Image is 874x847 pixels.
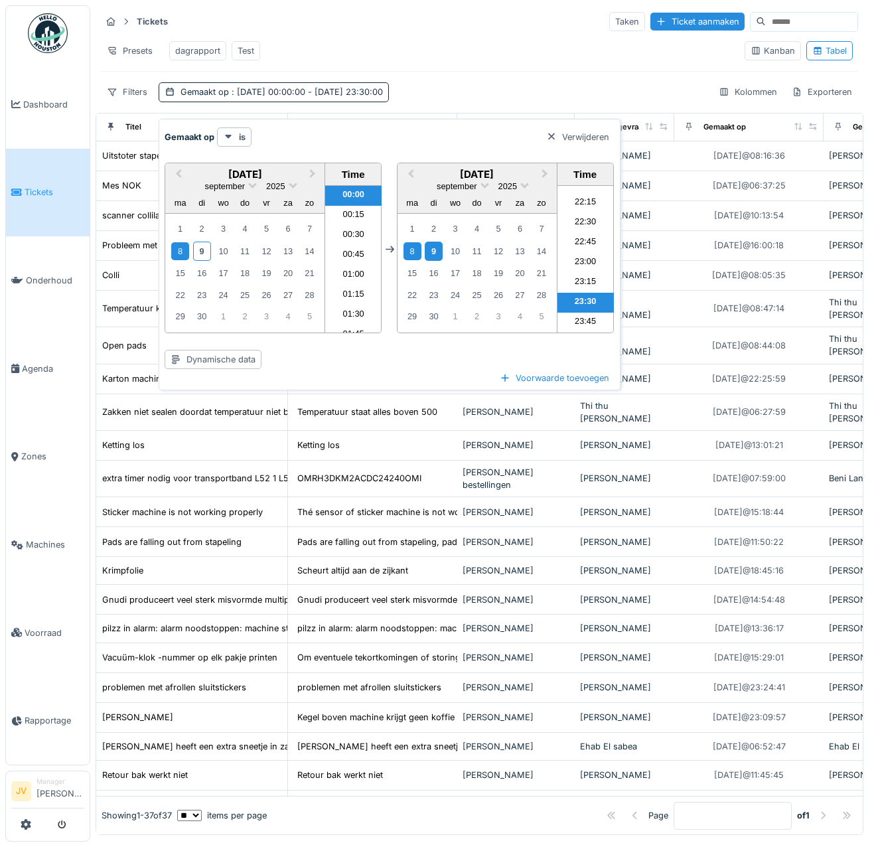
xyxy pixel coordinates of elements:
div: Ketting los [102,439,145,451]
div: [DATE] @ 08:05:35 [712,269,786,281]
li: 22:45 [557,233,614,253]
div: [PERSON_NAME] [580,593,669,606]
div: [PERSON_NAME] [580,269,669,281]
div: donderdag [236,194,254,212]
div: [DATE] @ 08:47:14 [713,302,784,315]
li: 00:45 [325,246,382,266]
div: Gnudi produceert veel sterk misvormde multipakk... [297,593,506,606]
li: 00:30 [325,226,382,246]
li: 23:00 [557,253,614,273]
strong: Gemaakt op [165,131,214,143]
div: Choose woensdag 10 september 2025 [446,242,464,260]
div: Choose dinsdag 2 september 2025 [425,220,443,238]
span: Zones [21,450,84,463]
div: Choose zaterdag 4 oktober 2025 [511,307,529,325]
div: dinsdag [193,194,211,212]
div: Thi thu [PERSON_NAME] [580,333,669,358]
div: Choose zondag 14 september 2025 [532,242,550,260]
div: Thi thu [PERSON_NAME] [580,400,669,425]
li: 01:45 [325,325,382,345]
div: [DATE] @ 13:36:17 [715,622,784,635]
li: JV [11,781,31,801]
div: vrijdag [489,194,507,212]
div: Choose zaterdag 6 september 2025 [279,220,297,238]
div: Choose maandag 8 september 2025 [403,242,421,260]
div: Choose donderdag 4 september 2025 [236,220,254,238]
div: Choose zondag 7 september 2025 [532,220,550,238]
div: Choose maandag 1 september 2025 [171,220,189,238]
div: Choose woensdag 1 oktober 2025 [214,307,232,325]
div: Choose vrijdag 26 september 2025 [489,286,507,304]
span: september [437,181,476,191]
div: [PERSON_NAME] [580,622,669,635]
div: [DATE] @ 18:45:16 [714,564,784,577]
div: maandag [171,194,189,212]
div: Choose donderdag 11 september 2025 [468,242,486,260]
div: [DATE] @ 06:52:47 [713,740,786,753]
ul: Time [325,186,382,333]
div: Choose dinsdag 9 september 2025 [193,242,211,261]
div: Thé sensor of sticker machine is not working an... [297,506,501,518]
div: Choose woensdag 10 september 2025 [214,242,232,260]
div: Choose zaterdag 20 september 2025 [511,264,529,282]
div: Kanban [751,44,795,57]
li: 23:45 [557,313,614,333]
div: Choose woensdag 17 september 2025 [446,264,464,282]
div: woensdag [214,194,232,212]
div: Choose vrijdag 3 oktober 2025 [489,307,507,325]
div: Choose zaterdag 4 oktober 2025 [279,307,297,325]
ul: Time [557,186,614,333]
div: Om eventuele tekortkomingen of storingen makkel... [297,651,509,664]
div: Kegel boven machine krijgt geen koffie thermiek... [297,711,500,724]
span: Machines [26,538,84,551]
div: Choose dinsdag 30 september 2025 [425,307,443,325]
div: Choose zondag 21 september 2025 [301,264,319,282]
div: Choose maandag 15 september 2025 [403,264,421,282]
div: Choose dinsdag 16 september 2025 [425,264,443,282]
div: problemen met afrollen sluitstickers [297,681,441,694]
span: Tickets [25,186,84,198]
div: Choose dinsdag 23 september 2025 [425,286,443,304]
div: [DATE] @ 11:45:45 [714,769,784,781]
div: [DATE] @ 15:18:44 [714,506,784,518]
div: Vacuüm-klok -nummer op elk pakje printen [102,651,277,664]
div: [PERSON_NAME] [580,472,669,485]
div: Mes NOK [102,179,141,192]
div: items per page [177,809,267,822]
div: Kolommen [713,82,783,102]
div: [DATE] @ 07:59:00 [713,472,786,485]
span: Dashboard [23,98,84,111]
div: [DATE] @ 23:24:41 [713,681,785,694]
div: [DATE] @ 06:27:59 [713,406,786,418]
div: vrijdag [257,194,275,212]
div: Choose dinsdag 9 september 2025 [425,242,443,261]
div: [DATE] @ 13:01:21 [715,439,783,451]
div: Taken [609,12,645,31]
div: Probleem met PDA [102,239,177,252]
li: 00:15 [325,206,382,226]
div: zondag [301,194,319,212]
div: Karton machine open dozen [102,372,217,385]
div: Retour bak werkt niet [297,769,383,781]
div: Choose donderdag 4 september 2025 [468,220,486,238]
li: 22:30 [557,213,614,233]
strong: is [239,131,246,143]
div: Page [648,809,668,822]
div: [PERSON_NAME] [580,681,669,694]
div: Uitstoter stapeling [102,149,176,162]
div: [PERSON_NAME] [580,239,669,252]
div: pilzz in alarm: alarm noodstoppen: machine start niet op [102,622,330,635]
div: Ketting los [297,439,340,451]
div: Colli [102,269,119,281]
li: 22:15 [557,193,614,213]
img: Badge_color-CXgf-gQk.svg [28,13,68,53]
div: Choose vrijdag 26 september 2025 [257,286,275,304]
div: [PERSON_NAME] heeft een extra sneetje in zak [102,740,294,753]
div: [PERSON_NAME] [463,593,569,606]
div: Choose vrijdag 5 september 2025 [257,220,275,238]
span: Agenda [22,362,84,375]
span: Onderhoud [26,274,84,287]
div: Choose dinsdag 30 september 2025 [193,307,211,325]
div: [DATE] @ 11:50:22 [714,536,784,548]
div: Ticket aanmaken [650,13,745,31]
